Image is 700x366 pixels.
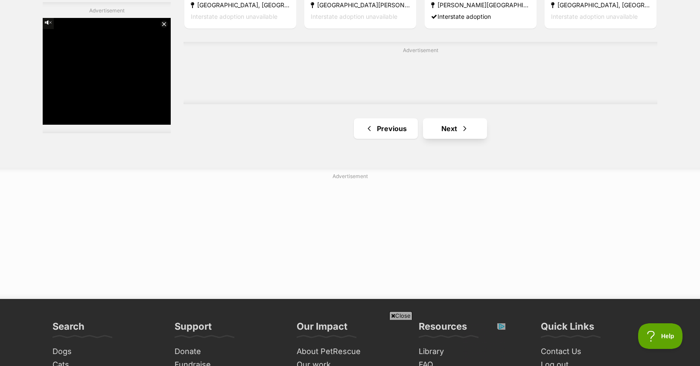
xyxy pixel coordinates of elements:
a: Contact Us [537,345,651,358]
a: Donate [171,345,285,358]
a: Next page [423,118,487,139]
span: Interstate adoption unavailable [311,12,397,20]
h3: Quick Links [541,320,594,337]
div: Advertisement [184,42,657,104]
a: Dogs [49,345,163,358]
span: Interstate adoption unavailable [191,12,277,20]
iframe: Advertisement [195,323,505,362]
h3: Search [52,320,85,337]
iframe: Advertisement [160,184,540,290]
div: Advertisement [43,2,171,133]
iframe: Advertisement [43,18,171,125]
a: Previous page [354,118,418,139]
nav: Pagination [184,118,657,139]
span: Interstate adoption unavailable [551,12,638,20]
h3: Support [175,320,212,337]
iframe: Help Scout Beacon - Open [638,323,683,349]
div: Interstate adoption [431,10,530,22]
span: Close [389,311,412,320]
